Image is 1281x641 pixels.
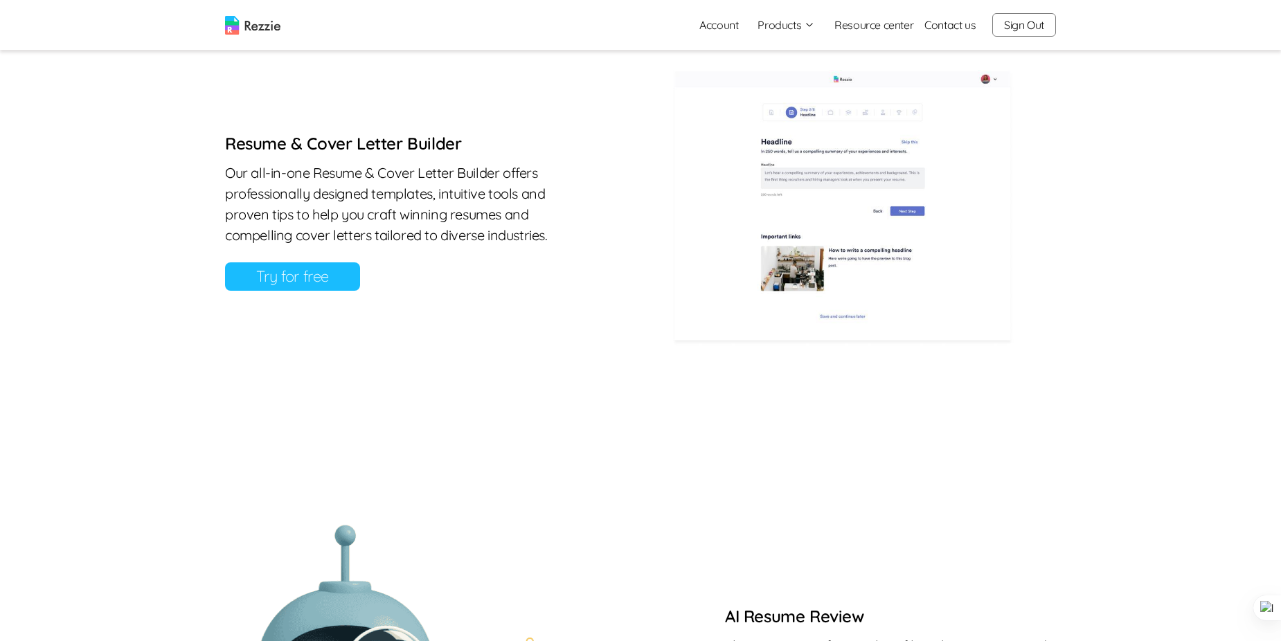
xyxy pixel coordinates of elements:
[992,13,1056,37] button: Sign Out
[225,163,556,246] p: Our all-in-one Resume & Cover Letter Builder offers professionally designed templates, intuitive ...
[758,17,815,33] button: Products
[688,11,749,39] a: Account
[225,132,556,154] h6: Resume & Cover Letter Builder
[640,64,1056,347] img: Resume Review
[834,17,913,33] a: Resource center
[725,605,1056,627] h6: AI Resume Review
[924,17,976,33] a: Contact us
[225,262,360,291] a: Try for free
[225,16,280,35] img: logo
